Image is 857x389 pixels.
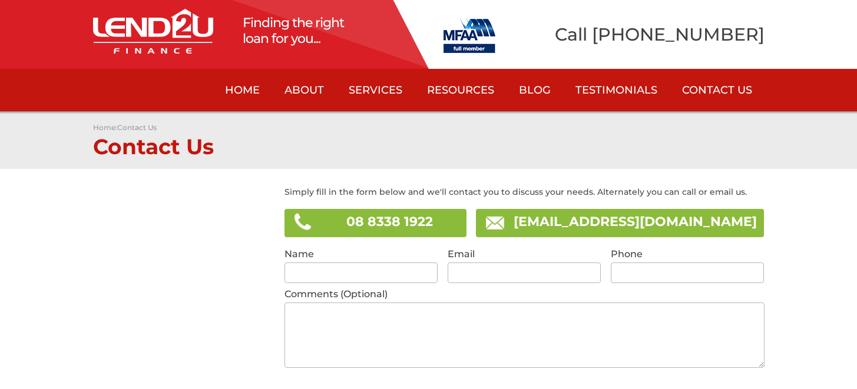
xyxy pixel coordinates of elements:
[117,123,157,132] a: Contact Us
[284,187,765,209] p: Simply fill in the form below and we'll contact you to discuss your needs. Alternately you can ca...
[563,69,670,111] a: Testimonials
[415,69,507,111] a: Resources
[670,69,765,111] a: Contact Us
[514,214,757,230] a: [EMAIL_ADDRESS][DOMAIN_NAME]
[448,249,601,262] label: Email
[272,69,336,111] a: About
[611,249,765,262] label: Phone
[507,69,563,111] a: Blog
[93,123,115,132] a: Home
[93,123,765,132] p: :
[213,69,272,111] a: Home
[284,249,438,262] label: Name
[284,289,765,302] label: Comments (Optional)
[93,132,765,157] h1: Contact Us
[336,69,415,111] a: Services
[346,214,433,230] span: 08 8338 1922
